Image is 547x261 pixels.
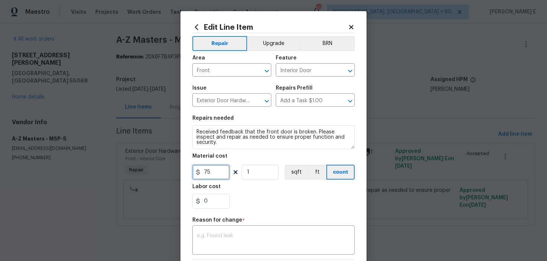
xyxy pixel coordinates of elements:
[285,165,308,180] button: sqft
[192,23,348,31] h2: Edit Line Item
[300,36,355,51] button: BRN
[192,116,234,121] h5: Repairs needed
[345,66,355,76] button: Open
[326,165,355,180] button: count
[192,86,207,91] h5: Issue
[192,55,205,61] h5: Area
[262,96,272,106] button: Open
[262,66,272,76] button: Open
[276,86,313,91] h5: Repairs Prefill
[192,217,242,223] h5: Reason for change
[192,125,355,149] textarea: Received feedback that the front door is broken. Please inspect and repair as needed to ensure pr...
[345,96,355,106] button: Open
[192,184,221,189] h5: Labor cost
[276,55,297,61] h5: Feature
[308,165,326,180] button: ft
[247,36,300,51] button: Upgrade
[192,154,227,159] h5: Material cost
[192,36,247,51] button: Repair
